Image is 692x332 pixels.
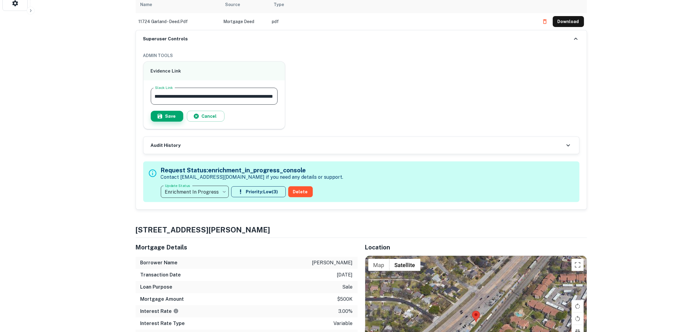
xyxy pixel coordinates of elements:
button: Show satellite imagery [390,259,420,271]
div: Source [225,1,240,8]
p: [DATE] [337,271,353,279]
h5: Request Status: enrichment_in_progress_console [161,166,343,175]
button: Download [553,16,584,27]
h6: ADMIN TOOLS [143,52,579,59]
svg: The interest rates displayed on the website are for informational purposes only and may be report... [173,308,179,314]
h4: [STREET_ADDRESS][PERSON_NAME] [136,224,587,235]
h6: Interest Rate [140,308,179,315]
p: $500k [337,296,353,303]
button: Show street map [368,259,390,271]
h6: Loan Purpose [140,283,173,291]
h5: Location [365,243,587,252]
button: Rotate map counterclockwise [572,313,584,325]
button: Rotate map clockwise [572,300,584,312]
button: Toggle fullscreen view [572,259,584,271]
div: Enrichment In Progress [161,183,229,200]
h6: Evidence Link [151,68,278,75]
button: Priority:Low(3) [231,186,286,197]
td: 11724 garland - deed.pdf [136,13,221,30]
h5: Mortgage Details [136,243,358,252]
h6: Mortgage Amount [140,296,184,303]
label: Slack Link [155,85,173,90]
td: pdf [269,13,536,30]
p: [PERSON_NAME] [312,259,353,266]
p: sale [343,283,353,291]
iframe: Chat Widget [662,283,692,313]
h6: Interest Rate Type [140,320,185,327]
button: Delete file [539,17,550,26]
button: Delete [288,186,313,197]
h6: Borrower Name [140,259,178,266]
button: Save [151,111,183,122]
p: variable [334,320,353,327]
div: Name [140,1,152,8]
button: Cancel [187,111,224,122]
p: Contact [EMAIL_ADDRESS][DOMAIN_NAME] if you need any details or support. [161,174,343,181]
h6: Transaction Date [140,271,181,279]
h6: Superuser Controls [143,36,188,42]
div: Type [274,1,284,8]
h6: Audit History [151,142,181,149]
td: Mortgage Deed [221,13,269,30]
p: 3.00% [339,308,353,315]
label: Update Status [165,183,190,188]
